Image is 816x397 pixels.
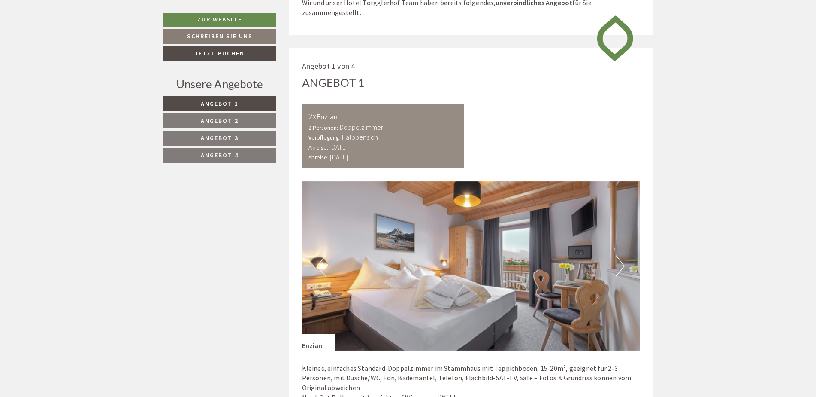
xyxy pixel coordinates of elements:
[163,13,276,27] a: Zur Website
[342,133,378,141] b: Halbpension
[317,255,326,277] button: Previous
[308,154,329,161] small: Abreise:
[308,134,341,141] small: Verpflegung:
[201,151,239,159] span: Angebot 4
[153,7,184,21] div: [DATE]
[202,42,325,48] small: 15:18
[340,123,383,131] b: Doppelzimmer
[201,117,239,125] span: Angebot 2
[163,46,276,61] a: Jetzt buchen
[163,76,276,92] div: Unsere Angebote
[302,61,355,71] span: Angebot 1 von 4
[330,153,348,161] b: [DATE]
[308,144,329,151] small: Anreise:
[308,110,458,123] div: Enzian
[308,111,316,122] b: 2x
[201,134,239,142] span: Angebot 3
[302,75,365,91] div: Angebot 1
[201,100,239,107] span: Angebot 1
[302,181,640,351] img: image
[163,29,276,44] a: Schreiben Sie uns
[590,8,640,69] img: image
[329,143,348,151] b: [DATE]
[287,226,338,241] button: Senden
[308,124,338,131] small: 2 Personen:
[202,25,325,32] div: Sie
[302,334,335,351] div: Enzian
[616,255,625,277] button: Next
[198,24,331,50] div: Guten Tag, wie können wir Ihnen helfen?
